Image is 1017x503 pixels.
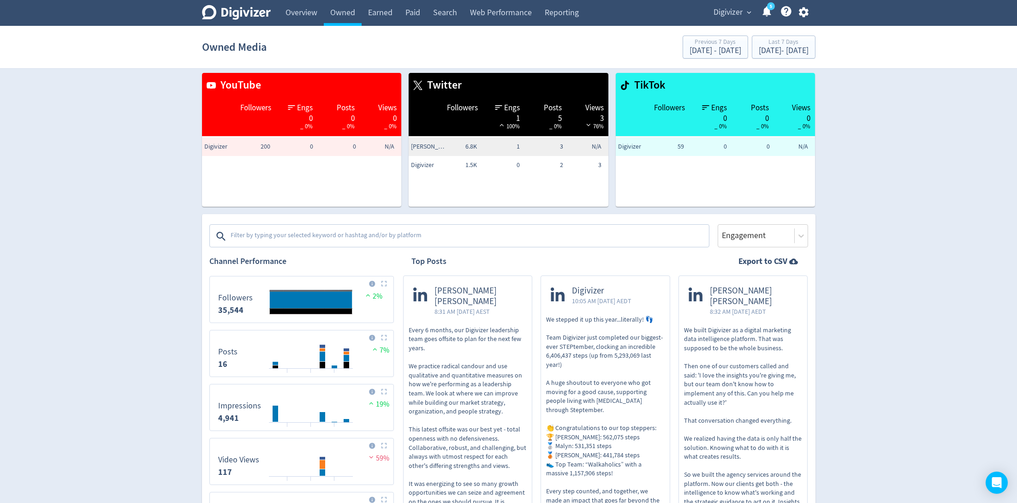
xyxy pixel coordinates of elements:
[218,413,239,424] strong: 4,941
[544,102,562,114] span: Posts
[342,122,355,130] span: _ 0%
[218,293,253,303] dt: Followers
[218,347,238,357] dt: Posts
[710,286,798,307] span: [PERSON_NAME] [PERSON_NAME]
[522,138,565,156] td: 3
[329,372,340,378] text: 08/10
[767,2,775,10] a: 5
[315,138,358,156] td: 0
[411,256,446,267] h2: Top Posts
[436,156,479,174] td: 1.5K
[710,307,798,316] span: 8:32 AM [DATE] AEDT
[736,113,769,120] div: 0
[694,113,727,120] div: 0
[370,346,380,353] img: positive-performance.svg
[363,292,382,301] span: 2%
[230,138,273,156] td: 200
[690,47,741,55] div: [DATE] - [DATE]
[367,454,389,463] span: 59%
[358,138,401,156] td: N/A
[497,122,520,130] span: 100%
[549,122,562,130] span: _ 0%
[572,296,631,305] span: 10:05 AM [DATE] AEDT
[364,113,397,120] div: 0
[202,73,402,207] table: customized table
[218,455,259,465] dt: Video Views
[447,102,478,114] span: Followers
[643,138,686,156] td: 59
[218,359,227,370] strong: 16
[630,78,666,93] span: TikTok
[300,122,313,130] span: _ 0%
[297,102,313,114] span: Engs
[618,142,655,151] span: Digivizer
[305,372,316,378] text: 06/10
[751,102,769,114] span: Posts
[738,256,787,267] strong: Export to CSV
[363,292,373,299] img: positive-performance.svg
[522,156,565,174] td: 2
[479,138,522,156] td: 1
[654,102,685,114] span: Followers
[281,480,292,486] text: 04/10
[616,73,815,207] table: customized table
[409,73,608,207] table: customized table
[683,36,748,59] button: Previous 7 Days[DATE] - [DATE]
[216,78,261,93] span: YouTube
[281,372,292,378] text: 04/10
[710,5,754,20] button: Digivizer
[729,138,772,156] td: 0
[711,102,727,114] span: Engs
[214,442,390,481] svg: Video Views 117
[798,122,810,130] span: _ 0%
[571,113,604,120] div: 3
[337,102,355,114] span: Posts
[714,122,727,130] span: _ 0%
[752,36,815,59] button: Last 7 Days[DATE]- [DATE]
[367,400,376,407] img: positive-performance.svg
[322,113,355,120] div: 0
[411,161,448,170] span: Digivizer
[381,335,387,341] img: Placeholder
[273,138,315,156] td: 0
[434,307,523,316] span: 8:31 AM [DATE] AEST
[585,102,604,114] span: Views
[487,113,520,120] div: 1
[281,426,292,432] text: 04/10
[434,286,523,307] span: [PERSON_NAME] [PERSON_NAME]
[479,156,522,174] td: 0
[772,138,815,156] td: N/A
[214,280,390,319] svg: Followers 35,544
[504,102,520,114] span: Engs
[565,138,608,156] td: N/A
[381,497,387,503] img: Placeholder
[778,113,811,120] div: 0
[378,102,397,114] span: Views
[759,39,809,47] div: Last 7 Days
[411,142,448,151] span: Emma Lo Russo
[497,121,506,128] img: positive-performance-white.svg
[381,389,387,395] img: Placeholder
[422,78,462,93] span: Twitter
[240,102,271,114] span: Followers
[218,401,261,411] dt: Impressions
[565,156,608,174] td: 3
[214,334,390,373] svg: Posts 16
[329,480,340,486] text: 08/10
[367,400,389,409] span: 19%
[686,138,729,156] td: 0
[759,47,809,55] div: [DATE] - [DATE]
[384,122,397,130] span: _ 0%
[280,113,313,120] div: 0
[756,122,769,130] span: _ 0%
[584,122,604,130] span: 76%
[370,346,389,355] span: 7%
[529,113,562,120] div: 5
[218,467,232,478] strong: 117
[381,443,387,449] img: Placeholder
[436,138,479,156] td: 6.8K
[714,5,743,20] span: Digivizer
[367,454,376,461] img: negative-performance.svg
[202,32,267,62] h1: Owned Media
[572,286,631,296] span: Digivizer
